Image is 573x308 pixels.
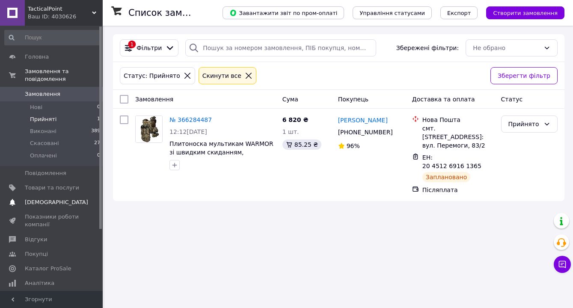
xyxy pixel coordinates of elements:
[25,265,71,272] span: Каталог ProSale
[478,9,564,16] a: Створити замовлення
[282,116,309,123] span: 6 820 ₴
[422,154,481,169] span: ЕН: 20 4512 6916 1365
[30,152,57,160] span: Оплачені
[347,142,360,149] span: 96%
[282,96,298,103] span: Cума
[223,6,344,19] button: Завантажити звіт по пром-оплаті
[486,6,564,19] button: Створити замовлення
[136,116,162,142] img: Фото товару
[25,279,54,287] span: Аналітика
[501,96,523,103] span: Статус
[135,96,173,103] span: Замовлення
[28,5,92,13] span: TacticalPoint
[25,236,47,243] span: Відгуки
[353,6,432,19] button: Управління статусами
[128,8,215,18] h1: Список замовлень
[137,44,162,52] span: Фільтри
[396,44,459,52] span: Збережені фільтри:
[28,13,103,21] div: Ваш ID: 4030626
[30,104,42,111] span: Нові
[25,53,49,61] span: Головна
[440,6,478,19] button: Експорт
[422,124,494,150] div: смт. [STREET_ADDRESS]: вул. Перемоги, 83/2
[169,116,212,123] a: № 366284487
[490,67,558,84] button: Зберегти фільтр
[169,128,207,135] span: 12:12[DATE]
[338,116,388,124] a: [PERSON_NAME]
[554,256,571,273] button: Чат з покупцем
[422,186,494,194] div: Післяплата
[30,115,56,123] span: Прийняті
[25,184,79,192] span: Товари та послуги
[25,198,88,206] span: [DEMOGRAPHIC_DATA]
[30,127,56,135] span: Виконані
[25,250,48,258] span: Покупці
[338,96,368,103] span: Покупець
[94,139,100,147] span: 27
[282,139,321,150] div: 85.25 ₴
[508,119,540,129] div: Прийнято
[97,104,100,111] span: 0
[25,90,60,98] span: Замовлення
[282,128,299,135] span: 1 шт.
[122,71,182,80] div: Статус: Прийнято
[201,71,243,80] div: Cкинути все
[30,139,59,147] span: Скасовані
[422,172,471,182] div: Заплановано
[25,213,79,228] span: Показники роботи компанії
[185,39,376,56] input: Пошук за номером замовлення, ПІБ покупця, номером телефону, Email, номером накладної
[4,30,101,45] input: Пошук
[135,115,163,143] a: Фото товару
[25,169,66,177] span: Повідомлення
[229,9,337,17] span: Завантажити звіт по пром-оплаті
[97,152,100,160] span: 0
[336,126,395,138] div: [PHONE_NUMBER]
[412,96,475,103] span: Доставка та оплата
[359,10,425,16] span: Управління статусами
[97,115,100,123] span: 1
[25,68,103,83] span: Замовлення та повідомлення
[473,43,540,53] div: Не обрано
[493,10,558,16] span: Створити замовлення
[422,115,494,124] div: Нова Пошта
[91,127,100,135] span: 389
[447,10,471,16] span: Експорт
[498,71,550,80] span: Зберегти фільтр
[169,140,273,181] a: Плитоноска мультикам WARMOR зі швидким скиданням, бронежилет 8 підсумків із кишенями під бічний з...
